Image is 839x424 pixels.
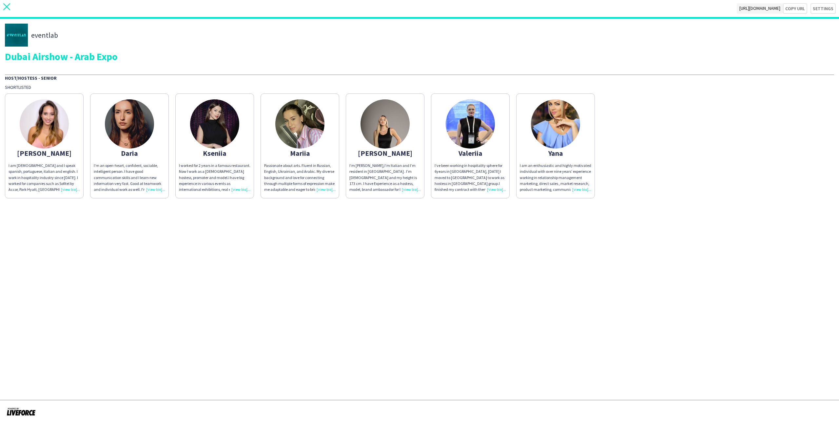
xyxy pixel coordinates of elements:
div: I am [DEMOGRAPHIC_DATA] and I speak spanish, portuguese, italian and english. I work in hospitali... [9,163,80,192]
div: Valeriia [435,150,506,156]
img: thumb-e1168214-0d1b-466e-aa0b-88eb73a91e3f.jpg [275,99,324,149]
img: thumb-fb3bf266-3607-4298-8ab7-1176076153ed.jpg [5,24,28,47]
img: thumb-66a2416724e80.jpeg [361,99,410,149]
div: Shortlisted [5,84,834,90]
div: Passionate about arts. Fluent in Russian, English, Ukrainian, and Arabic. My diverse background a... [264,163,336,192]
div: I’m [PERSON_NAME],I’m Italian and I’m resident in [GEOGRAPHIC_DATA] . I’m [DEMOGRAPHIC_DATA] and ... [349,163,421,192]
button: Copy url [783,3,807,14]
div: Dubai Airshow - Arab Expo [5,51,834,61]
img: Powered by Liveforce [7,407,36,416]
div: I'm an open-heart, confident, sociable, intelligent person. I have good communication skills and ... [94,163,165,192]
img: thumb-63a9b2e02f6f4.png [531,99,580,149]
div: I am an enthusiastic and highly motivated individual with over nine years’ experience working in ... [520,163,591,192]
div: I worked for 2 years in a famous restaurant. Now I work as a [DEMOGRAPHIC_DATA] hostess, promoter... [179,163,250,192]
img: thumb-671f536a5562f.jpeg [190,99,239,149]
img: thumb-a3aa1708-8b7e-4678-bafe-798ea0816525.jpg [105,99,154,149]
div: Yana [520,150,591,156]
div: Host/Hostess - Senior [5,74,834,81]
div: Mariia [264,150,336,156]
div: [PERSON_NAME] [349,150,421,156]
img: thumb-644d58d29460c.jpeg [20,99,69,149]
div: Kseniia [179,150,250,156]
img: thumb-682deda54bdfc.jpeg [446,99,495,149]
div: I’ve been working in hospitality sphere for 6years in [GEOGRAPHIC_DATA], [DATE] I moved to [GEOGR... [435,163,506,192]
span: [URL][DOMAIN_NAME] [737,3,783,14]
button: Settings [810,3,836,14]
span: eventlab [31,32,58,38]
div: Daria [94,150,165,156]
div: [PERSON_NAME] [9,150,80,156]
